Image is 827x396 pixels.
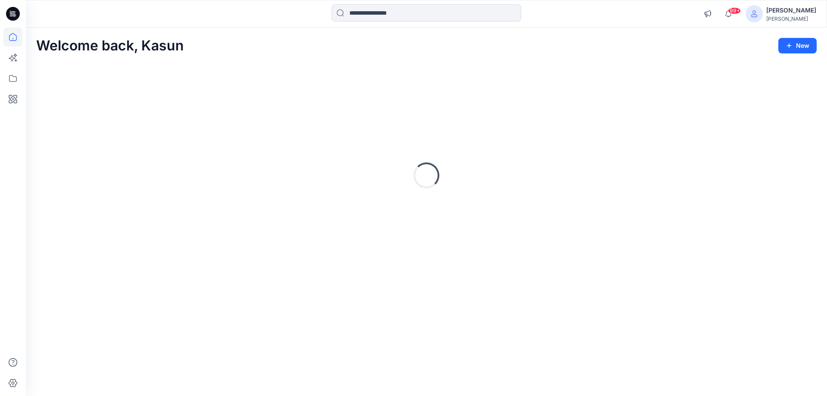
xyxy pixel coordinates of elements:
[766,16,816,22] div: [PERSON_NAME]
[778,38,817,53] button: New
[728,7,741,14] span: 99+
[766,5,816,16] div: [PERSON_NAME]
[36,38,184,54] h2: Welcome back, Kasun
[751,10,758,17] svg: avatar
